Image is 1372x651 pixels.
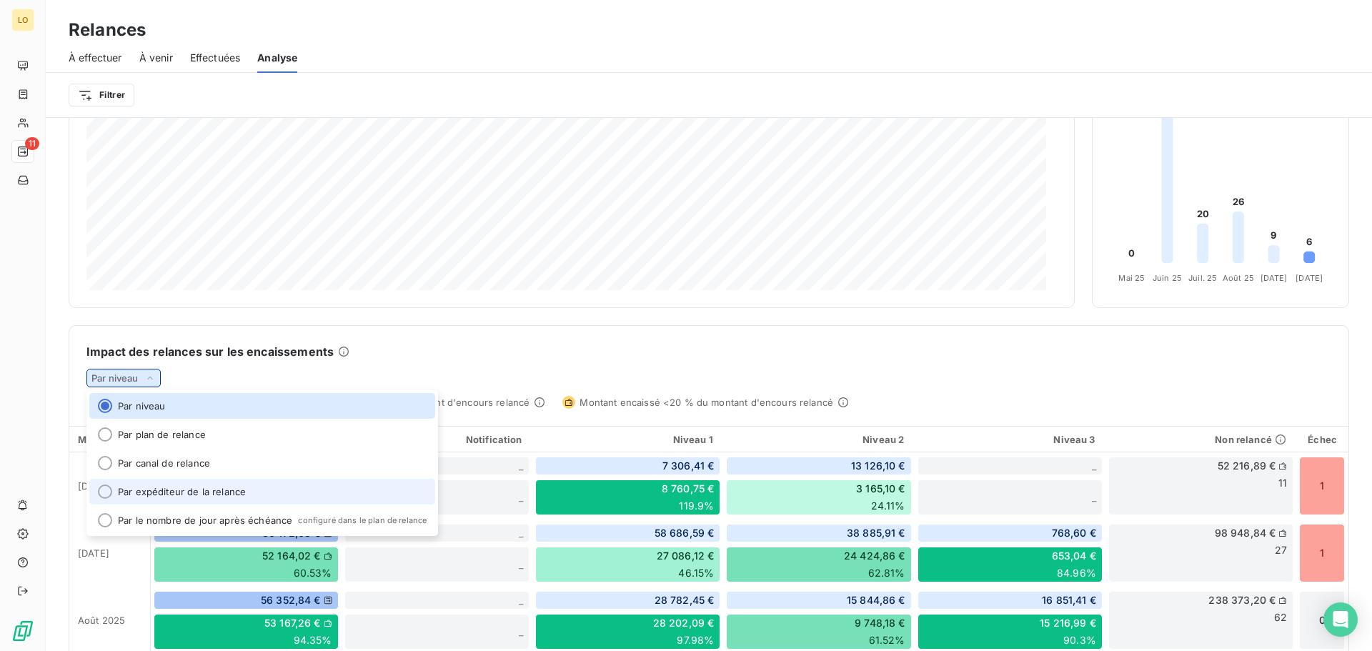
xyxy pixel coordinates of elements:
span: 58 686,59 € [655,526,715,540]
span: 90.3% [1063,633,1096,647]
span: 46.15% [678,566,714,580]
span: _ [519,594,523,606]
div: 0 [1299,591,1345,650]
span: 13 126,10 € [851,459,905,473]
span: 28 202,09 € [653,616,715,630]
tspan: [DATE] [1261,273,1288,283]
span: 62.81% [868,566,905,580]
span: 52 164,02 € [262,549,321,563]
span: _ [1092,459,1096,472]
img: Logo LeanPay [11,620,34,642]
span: Par niveau [91,372,139,384]
span: Niveau 3 [1053,434,1095,445]
span: Analyse [257,51,297,65]
li: Par niveau [89,393,435,419]
span: 768,60 € [1052,526,1096,540]
span: 16 851,41 € [1042,593,1096,607]
li: Par expéditeur de la relance [89,479,435,505]
span: 9 748,18 € [855,616,905,630]
div: 1 [1299,457,1345,515]
span: 38 885,91 € [847,526,905,540]
span: 60.53% [294,566,332,580]
tspan: Juil. 25 [1188,273,1217,283]
span: [DATE] [78,480,109,492]
span: configuré dans le plan de relance [298,516,427,525]
li: Par canal de relance [89,450,435,476]
span: 97.98% [677,633,714,647]
span: 24 424,86 € [844,549,905,563]
span: _ [519,459,523,472]
span: 27 [1275,543,1287,557]
span: 15 844,86 € [847,593,905,607]
tspan: Juin 25 [1153,273,1182,283]
span: 8 760,75 € [662,482,715,496]
div: Non relancé [1114,434,1286,445]
span: Niveau 2 [863,434,904,445]
div: Mois [78,434,141,445]
span: Montant encaissé <20 % du montant d'encours relancé [580,397,833,408]
span: 11 [25,137,39,150]
span: Effectuées [190,51,241,65]
span: 7 306,41 € [662,459,715,473]
div: 1 [1299,524,1345,582]
span: Notification [466,434,522,445]
span: 11 [1278,476,1287,490]
span: _ [1092,491,1096,503]
span: _ [519,625,523,637]
span: À venir [139,51,173,65]
li: Par plan de relance [89,422,435,447]
li: Par le nombre de jour après échéance [89,507,435,533]
span: 238 373,20 € [1208,593,1276,607]
tspan: [DATE] [1296,273,1323,283]
span: 62 [1274,610,1287,625]
span: _ [519,491,523,503]
button: Filtrer [69,84,134,106]
span: 56 352,84 € [261,593,321,607]
div: Open Intercom Messenger [1323,602,1358,637]
tspan: Mai 25 [1118,273,1145,283]
span: 28 782,45 € [655,593,715,607]
span: 27 086,12 € [657,549,715,563]
span: août 2025 [78,615,125,626]
span: [DATE] [78,547,109,559]
span: _ [519,558,523,570]
span: 119.9% [679,499,714,513]
span: 52 216,89 € [1218,459,1276,473]
span: À effectuer [69,51,122,65]
span: 61.52% [869,633,905,647]
span: _ [519,527,523,539]
div: LO [11,9,34,31]
tspan: Août 25 [1223,273,1254,283]
span: 15 216,99 € [1040,616,1096,630]
span: 84.96% [1057,566,1096,580]
span: Niveau 1 [673,434,713,445]
span: 653,04 € [1052,549,1096,563]
span: 98 948,84 € [1215,526,1276,540]
h6: Impact des relances sur les encaissements [86,343,334,360]
h3: Relances [69,17,146,43]
span: 94.35% [294,633,332,647]
span: 53 167,26 € [264,616,321,630]
span: 24.11% [871,499,905,513]
div: Échec [1305,434,1340,445]
span: 3 165,10 € [856,482,905,496]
